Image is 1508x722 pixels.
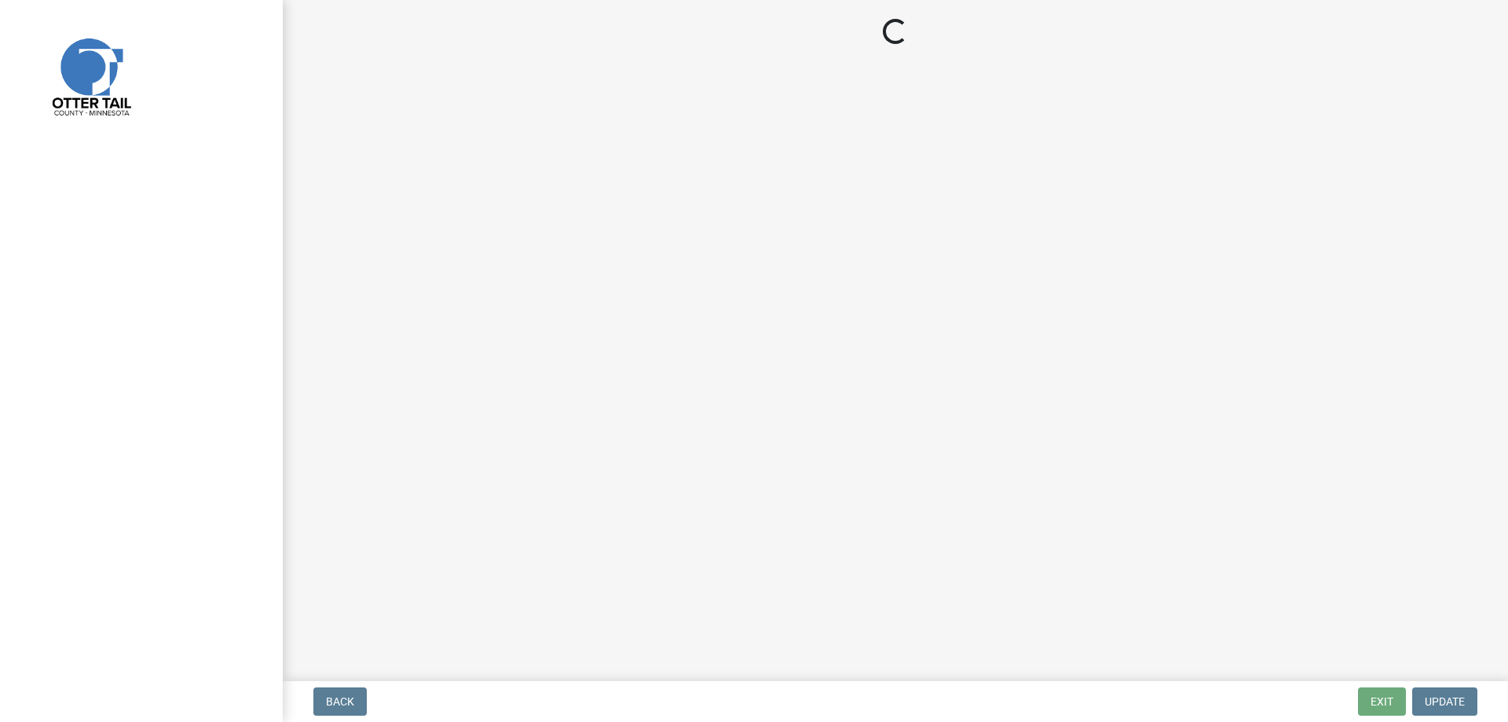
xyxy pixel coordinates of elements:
[1425,695,1465,708] span: Update
[1412,687,1477,716] button: Update
[31,16,149,134] img: Otter Tail County, Minnesota
[1358,687,1406,716] button: Exit
[313,687,367,716] button: Back
[326,695,354,708] span: Back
